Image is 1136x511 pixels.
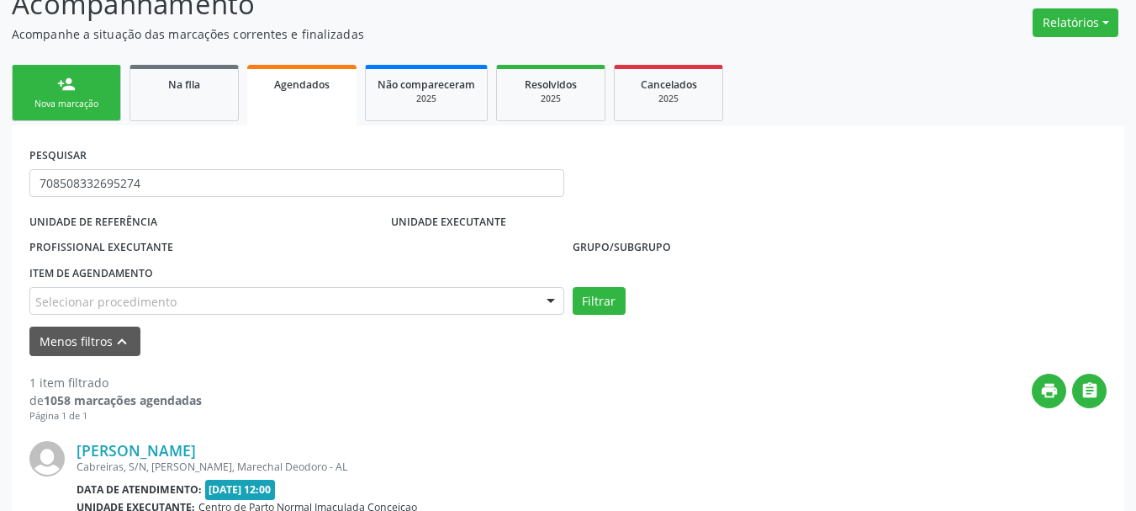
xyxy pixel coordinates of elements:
i: keyboard_arrow_up [113,333,131,351]
div: Nova marcação [24,98,108,110]
img: img [29,441,65,476]
a: [PERSON_NAME] [77,441,196,460]
div: Cabreiras, S/N, [PERSON_NAME], Marechal Deodoro - AL [77,460,854,474]
p: Acompanhe a situação das marcações correntes e finalizadas [12,25,790,43]
label: UNIDADE EXECUTANTE [391,209,506,235]
span: Selecionar procedimento [35,293,177,311]
label: Grupo/Subgrupo [573,235,671,261]
button: Filtrar [573,287,626,316]
span: Resolvidos [525,77,577,92]
div: Página 1 de 1 [29,409,202,423]
label: PESQUISAR [29,143,87,169]
i:  [1081,381,1099,400]
span: Agendados [274,77,330,92]
label: UNIDADE DE REFERÊNCIA [29,209,157,235]
b: Data de atendimento: [77,482,202,497]
input: Nome, CNS [29,169,564,198]
div: 2025 [626,93,711,105]
span: Cancelados [641,77,697,92]
button:  [1072,374,1107,408]
i: print [1040,381,1059,400]
button: print [1032,374,1066,408]
div: 2025 [509,93,593,105]
button: Menos filtroskeyboard_arrow_up [29,327,140,356]
div: de [29,391,202,409]
span: Na fila [168,77,200,92]
span: [DATE] 12:00 [205,480,276,499]
div: person_add [57,75,76,93]
button: Relatórios [1033,8,1118,37]
label: Item de agendamento [29,261,153,287]
span: Não compareceram [378,77,475,92]
label: PROFISSIONAL EXECUTANTE [29,235,173,261]
div: 2025 [378,93,475,105]
div: 1 item filtrado [29,374,202,391]
strong: 1058 marcações agendadas [44,392,202,408]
